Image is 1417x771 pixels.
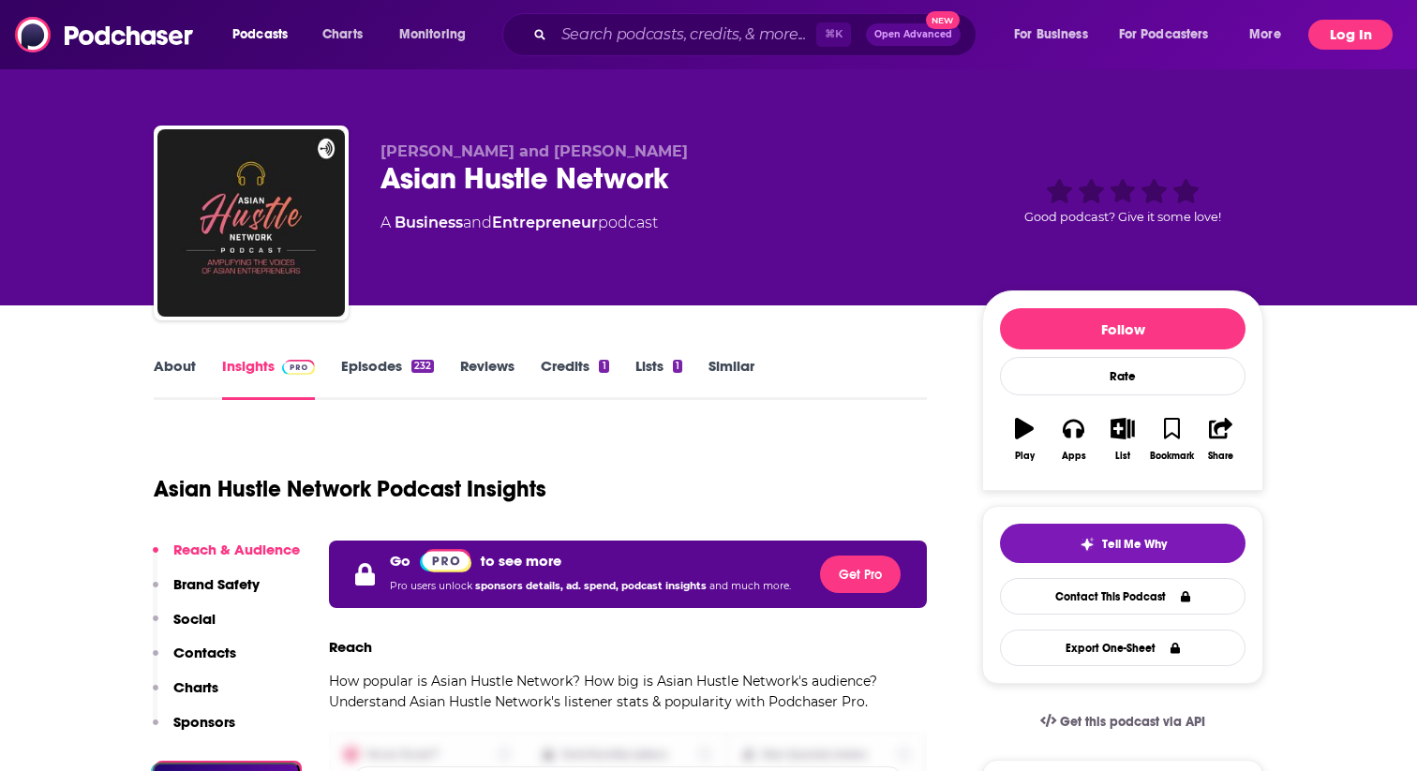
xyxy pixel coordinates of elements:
button: Get Pro [820,556,901,593]
p: Contacts [173,644,236,661]
div: Search podcasts, credits, & more... [520,13,994,56]
div: Rate [1000,357,1245,395]
a: Pro website [420,548,471,572]
div: A podcast [380,212,658,234]
p: Pro users unlock and much more. [390,572,791,600]
span: ⌘ K [816,22,851,47]
h1: Asian Hustle Network Podcast Insights [154,475,546,503]
button: Bookmark [1147,406,1196,473]
button: open menu [1236,20,1305,50]
button: open menu [1001,20,1111,50]
button: Export One-Sheet [1000,630,1245,666]
span: [PERSON_NAME] and [PERSON_NAME] [380,142,688,160]
span: New [926,11,960,29]
button: Share [1197,406,1245,473]
p: Go [390,552,410,570]
button: open menu [219,20,312,50]
button: open menu [1107,20,1236,50]
button: Sponsors [153,713,235,748]
div: 232 [411,360,434,373]
div: Play [1015,451,1035,462]
p: Sponsors [173,713,235,731]
img: Asian Hustle Network [157,129,345,317]
a: Contact This Podcast [1000,578,1245,615]
div: Good podcast? Give it some love! [982,142,1263,259]
span: Tell Me Why [1102,537,1167,552]
button: Follow [1000,308,1245,349]
img: tell me why sparkle [1080,537,1095,552]
button: Contacts [153,644,236,678]
a: Business [395,214,463,231]
button: Social [153,610,216,645]
div: 1 [673,360,682,373]
span: For Business [1014,22,1088,48]
div: Apps [1062,451,1086,462]
span: For Podcasters [1119,22,1209,48]
span: More [1249,22,1281,48]
img: Podchaser - Follow, Share and Rate Podcasts [15,17,195,52]
span: Monitoring [399,22,466,48]
span: and [463,214,492,231]
p: Social [173,610,216,628]
div: Bookmark [1150,451,1194,462]
p: to see more [481,552,561,570]
a: Entrepreneur [492,214,598,231]
a: Credits1 [541,357,608,400]
div: Share [1208,451,1233,462]
p: Charts [173,678,218,696]
div: 1 [599,360,608,373]
p: Reach & Audience [173,541,300,558]
a: Similar [708,357,754,400]
button: Log In [1308,20,1393,50]
button: Apps [1049,406,1097,473]
button: List [1098,406,1147,473]
a: About [154,357,196,400]
input: Search podcasts, credits, & more... [554,20,816,50]
span: Charts [322,22,363,48]
span: Good podcast? Give it some love! [1024,210,1221,224]
img: Podchaser Pro [420,549,471,572]
button: open menu [386,20,490,50]
a: Charts [310,20,374,50]
span: sponsors details, ad. spend, podcast insights [475,580,709,592]
h3: Reach [329,638,372,656]
button: Charts [153,678,218,713]
img: Podchaser Pro [282,360,315,375]
button: Reach & Audience [153,541,300,575]
p: Brand Safety [173,575,260,593]
a: InsightsPodchaser Pro [222,357,315,400]
span: Get this podcast via API [1060,714,1205,730]
a: Get this podcast via API [1025,699,1220,745]
button: tell me why sparkleTell Me Why [1000,524,1245,563]
a: Episodes232 [341,357,434,400]
div: List [1115,451,1130,462]
a: Reviews [460,357,515,400]
span: Podcasts [232,22,288,48]
button: Open AdvancedNew [866,23,961,46]
button: Brand Safety [153,575,260,610]
button: Play [1000,406,1049,473]
p: How popular is Asian Hustle Network? How big is Asian Hustle Network's audience? Understand Asian... [329,671,927,712]
span: Open Advanced [874,30,952,39]
a: Lists1 [635,357,682,400]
